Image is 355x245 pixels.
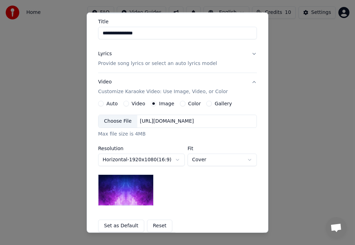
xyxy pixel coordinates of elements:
button: LyricsProvide song lyrics or select an auto lyrics model [98,45,257,73]
div: [URL][DOMAIN_NAME] [137,118,197,125]
label: Image [159,101,174,106]
label: Title [98,19,257,24]
label: Video [132,101,145,106]
button: Set as Default [98,220,144,232]
button: VideoCustomize Karaoke Video: Use Image, Video, or Color [98,73,257,101]
div: Video [98,79,228,95]
button: Reset [147,220,172,232]
p: Provide song lyrics or select an auto lyrics model [98,60,217,67]
label: Resolution [98,146,185,151]
label: Gallery [215,101,232,106]
label: Color [188,101,201,106]
div: Max file size is 4MB [98,131,257,138]
div: Lyrics [98,50,112,57]
div: Choose File [98,115,137,128]
label: Fit [188,146,257,151]
label: Auto [106,101,118,106]
p: Customize Karaoke Video: Use Image, Video, or Color [98,88,228,95]
div: VideoCustomize Karaoke Video: Use Image, Video, or Color [98,101,257,238]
